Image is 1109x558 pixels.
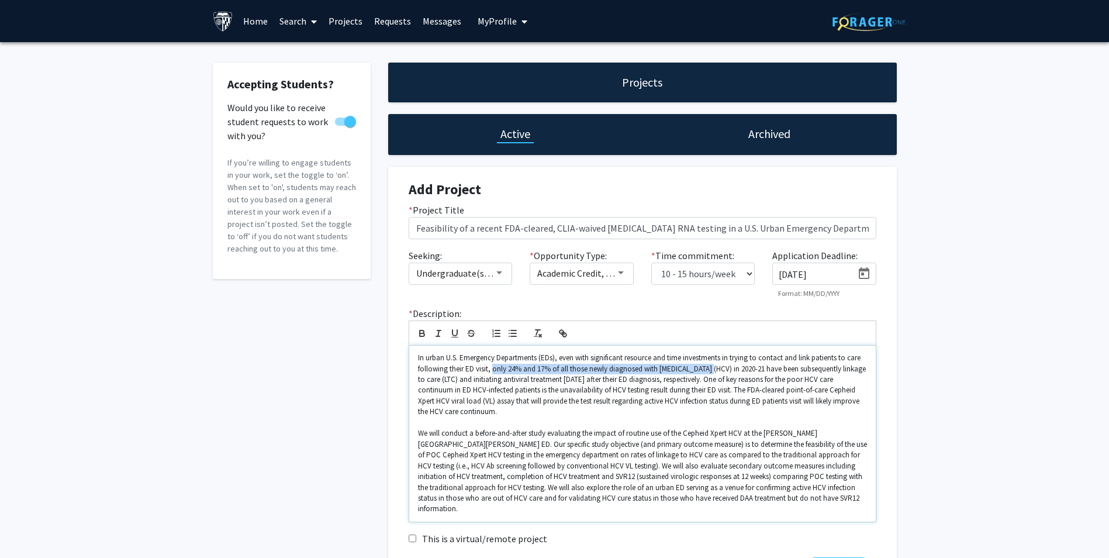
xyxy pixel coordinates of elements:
[416,267,783,279] span: Undergraduate(s), Master's Student(s), Doctoral Candidate(s) (PhD, MD, DMD, PharmD, etc.)
[409,306,461,321] label: Description:
[778,290,839,298] mat-hint: Format: MM/DD/YYYY
[237,1,274,42] a: Home
[651,249,734,263] label: Time commitment:
[227,77,356,91] h2: Accepting Students?
[422,532,547,546] label: This is a virtual/remote project
[409,180,481,198] strong: Add Project
[537,267,645,279] span: Academic Credit, Volunteer
[622,74,662,91] h1: Projects
[852,263,876,284] button: Open calendar
[227,101,330,143] span: Would you like to receive student requests to work with you?
[213,11,233,32] img: Johns Hopkins University Logo
[227,157,356,255] p: If you’re willing to engage students in your work, set the toggle to ‘on’. When set to 'on', stud...
[418,353,867,418] p: In urban U.S. Emergency Departments (EDs), even with significant resource and time investments in...
[417,1,467,42] a: Messages
[478,15,517,27] span: My Profile
[500,126,530,142] h1: Active
[409,203,464,217] label: Project Title
[772,249,858,263] label: Application Deadline:
[323,1,368,42] a: Projects
[368,1,417,42] a: Requests
[418,428,867,515] p: We will conduct a before-and-after study evaluating the impact of routine use of the Cepheid Xper...
[274,1,323,42] a: Search
[9,505,50,549] iframe: Chat
[832,13,906,31] img: ForagerOne Logo
[748,126,790,142] h1: Archived
[409,249,442,263] label: Seeking:
[530,249,607,263] label: Opportunity Type:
